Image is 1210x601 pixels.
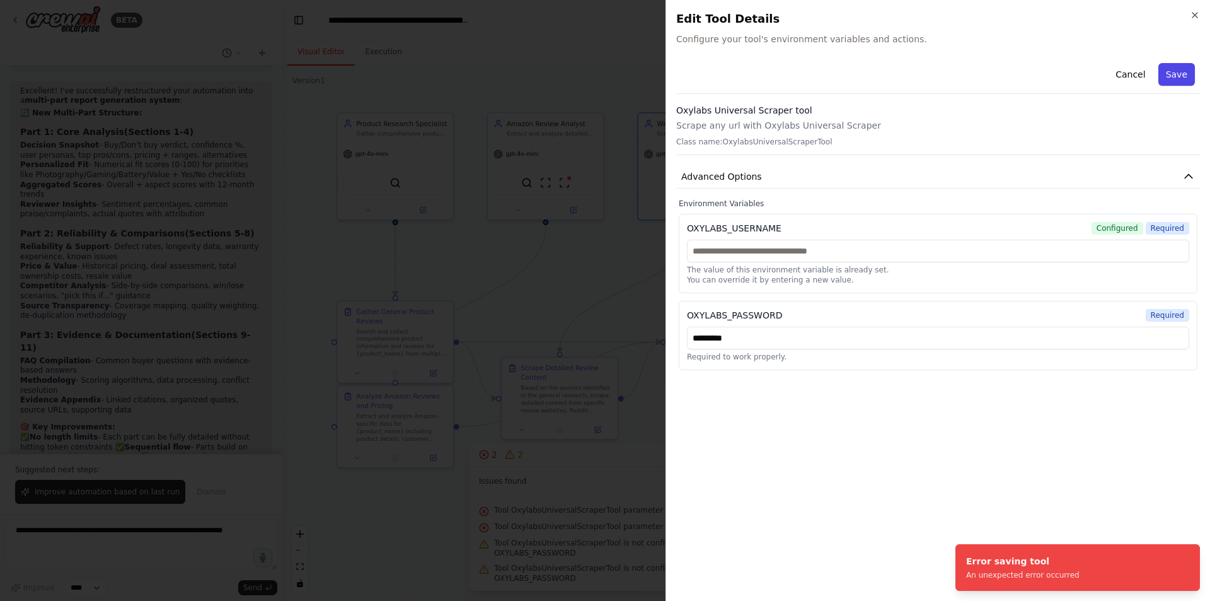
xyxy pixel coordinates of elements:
button: Cancel [1108,63,1153,86]
p: Scrape any url with Oxylabs Universal Scraper [676,119,1200,132]
button: Save [1158,63,1195,86]
div: OXYLABS_PASSWORD [687,309,782,322]
button: Advanced Options [676,165,1200,189]
label: Environment Variables [679,199,1197,209]
p: Class name: OxylabsUniversalScraperTool [676,137,1200,147]
span: Advanced Options [681,170,762,183]
span: Required [1146,222,1189,235]
span: Configure your tool's environment variables and actions. [676,33,1200,45]
div: An unexpected error occurred [966,570,1080,580]
div: Error saving tool [966,555,1080,568]
p: You can override it by entering a new value. [687,275,1189,285]
div: OXYLABS_USERNAME [687,222,781,235]
h2: Edit Tool Details [676,10,1200,28]
p: Required to work properly. [687,352,1189,362]
h3: Oxylabs Universal Scraper tool [676,104,1200,117]
span: Configured [1092,222,1143,235]
span: Required [1146,309,1189,322]
p: The value of this environment variable is already set. [687,265,1189,275]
